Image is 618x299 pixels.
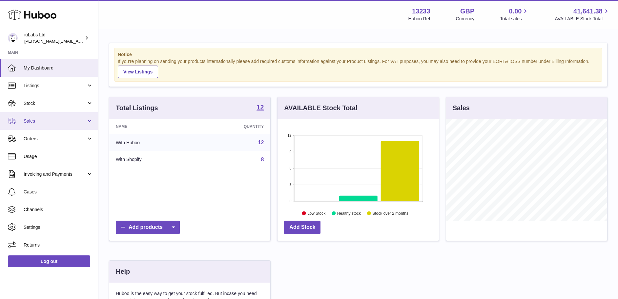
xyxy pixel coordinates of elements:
span: AVAILABLE Stock Total [555,16,610,22]
span: Channels [24,207,93,213]
span: Orders [24,136,86,142]
a: View Listings [118,66,158,78]
div: If you're planning on sending your products internationally please add required customs informati... [118,58,599,78]
span: Returns [24,242,93,248]
a: 8 [261,157,264,162]
span: Usage [24,153,93,160]
strong: Notice [118,51,599,58]
th: Name [109,119,196,134]
text: 9 [290,150,292,154]
a: 41,641.38 AVAILABLE Stock Total [555,7,610,22]
span: 0.00 [509,7,522,16]
td: With Huboo [109,134,196,151]
div: Huboo Ref [408,16,430,22]
text: 12 [288,133,292,137]
span: Listings [24,83,86,89]
span: Sales [24,118,86,124]
h3: Help [116,267,130,276]
span: 41,641.38 [573,7,603,16]
text: Low Stock [307,211,326,215]
div: Currency [456,16,475,22]
a: 12 [258,140,264,145]
a: Add Stock [284,221,320,234]
span: Total sales [500,16,529,22]
div: iüLabs Ltd [24,32,83,44]
a: Log out [8,255,90,267]
span: Cases [24,189,93,195]
span: Stock [24,100,86,107]
a: Add products [116,221,180,234]
a: 0.00 Total sales [500,7,529,22]
td: With Shopify [109,151,196,168]
span: [PERSON_NAME][EMAIL_ADDRESS][DOMAIN_NAME] [24,38,132,44]
h3: Sales [453,104,470,112]
img: annunziata@iulabs.co [8,33,18,43]
span: Settings [24,224,93,230]
text: 3 [290,183,292,187]
span: Invoicing and Payments [24,171,86,177]
h3: Total Listings [116,104,158,112]
text: 6 [290,166,292,170]
strong: 12 [257,104,264,110]
text: Stock over 2 months [373,211,408,215]
strong: GBP [460,7,474,16]
text: 0 [290,199,292,203]
a: 12 [257,104,264,112]
text: Healthy stock [337,211,361,215]
h3: AVAILABLE Stock Total [284,104,357,112]
th: Quantity [196,119,270,134]
span: My Dashboard [24,65,93,71]
strong: 13233 [412,7,430,16]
